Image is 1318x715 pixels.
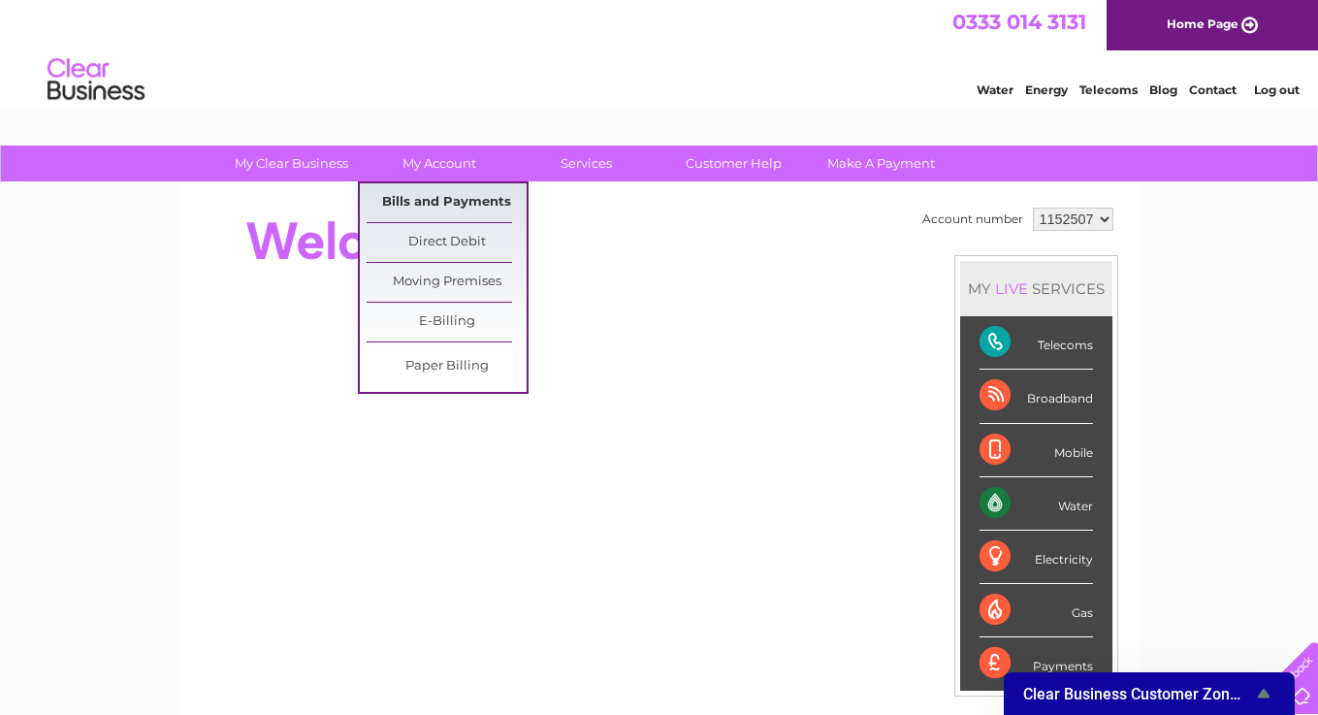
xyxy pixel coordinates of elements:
[367,303,527,341] a: E-Billing
[1254,82,1300,97] a: Log out
[47,50,145,110] img: logo.png
[654,146,814,181] a: Customer Help
[1023,682,1275,705] button: Show survey - Clear Business Customer Zone Survey
[367,183,527,222] a: Bills and Payments
[367,347,527,386] a: Paper Billing
[1079,82,1138,97] a: Telecoms
[506,146,666,181] a: Services
[1023,685,1252,703] span: Clear Business Customer Zone Survey
[367,223,527,262] a: Direct Debit
[202,11,1118,94] div: Clear Business is a trading name of Verastar Limited (registered in [GEOGRAPHIC_DATA] No. 3667643...
[991,279,1032,298] div: LIVE
[980,477,1093,531] div: Water
[801,146,961,181] a: Make A Payment
[960,261,1112,316] div: MY SERVICES
[980,531,1093,584] div: Electricity
[980,370,1093,423] div: Broadband
[952,10,1086,34] a: 0333 014 3131
[211,146,371,181] a: My Clear Business
[1149,82,1177,97] a: Blog
[1189,82,1237,97] a: Contact
[917,203,1028,236] td: Account number
[367,263,527,302] a: Moving Premises
[980,316,1093,370] div: Telecoms
[977,82,1013,97] a: Water
[980,424,1093,477] div: Mobile
[980,637,1093,690] div: Payments
[980,584,1093,637] div: Gas
[359,146,519,181] a: My Account
[1025,82,1068,97] a: Energy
